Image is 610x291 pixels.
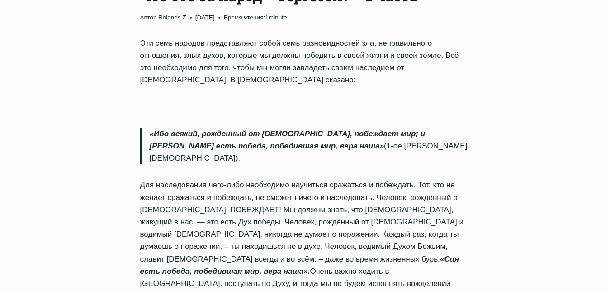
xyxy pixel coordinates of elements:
[224,14,265,21] span: Время чтения:
[150,128,470,165] p: (1-ое [PERSON_NAME][DEMOGRAPHIC_DATA]).
[140,37,470,86] p: Эти семь народов представляют собой семь разновидностей зла, неправильного отношения, злых духов,...
[140,13,157,23] span: Автор
[269,14,287,21] span: minute
[195,13,215,23] time: [DATE]
[150,129,426,150] em: «Ибо всякий, рожденный от [DEMOGRAPHIC_DATA], побеждает мир; и [PERSON_NAME] есть победа, победив...
[140,255,459,276] strong: «
[158,14,186,21] a: Rolands Z
[224,13,287,23] span: 1
[140,255,459,276] em: Сия есть победа, победившая мир, вера наша».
